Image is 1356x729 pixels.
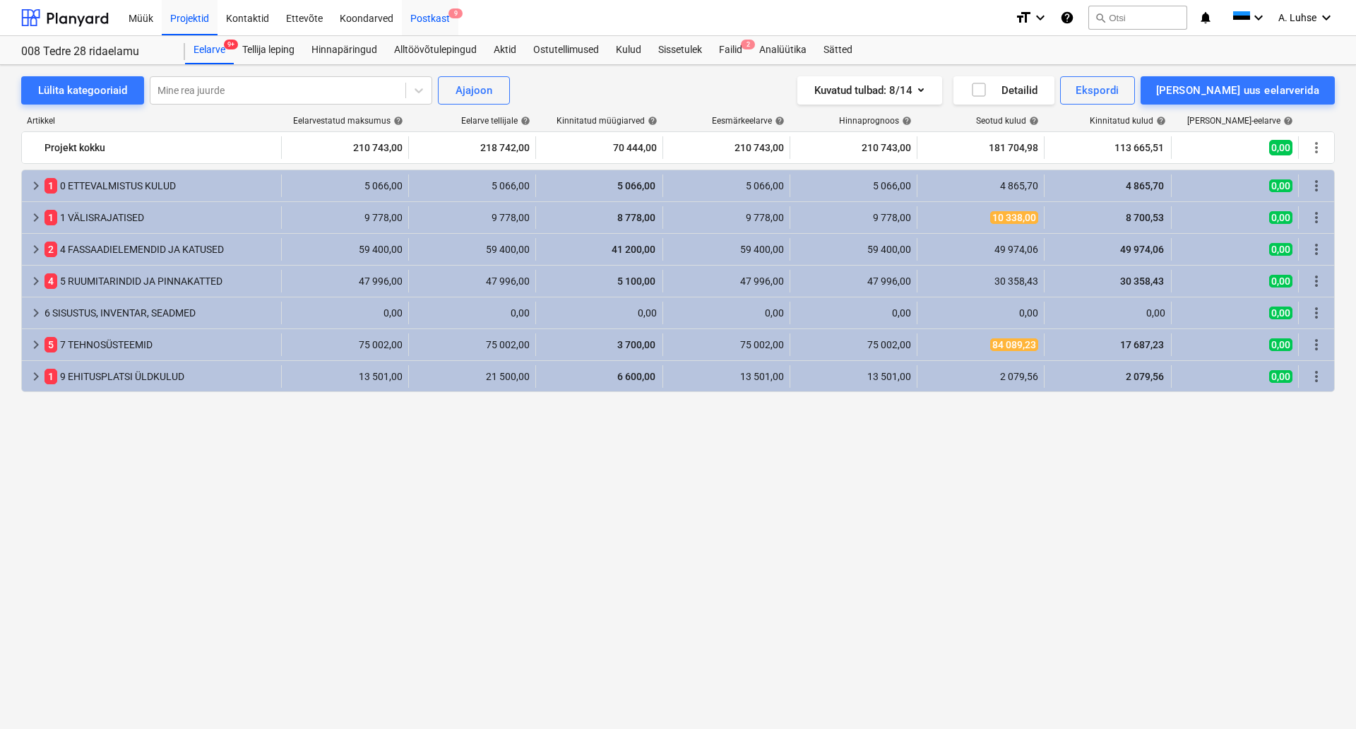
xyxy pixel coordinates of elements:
div: 30 358,43 [923,275,1038,287]
span: keyboard_arrow_right [28,177,44,194]
div: 0,00 [1050,307,1165,319]
span: keyboard_arrow_right [28,304,44,321]
span: 9 [448,8,463,18]
span: Rohkem tegevusi [1308,304,1325,321]
div: Eelarve [185,36,234,64]
div: 210 743,00 [796,136,911,159]
div: Aktid [485,36,525,64]
div: Seotud kulud [976,116,1039,126]
span: keyboard_arrow_right [28,241,44,258]
span: 0,00 [1269,275,1292,288]
div: 47 996,00 [287,275,403,287]
div: 9 778,00 [796,212,911,223]
span: 3 700,00 [616,339,657,350]
span: 41 200,00 [610,244,657,255]
span: keyboard_arrow_right [28,336,44,353]
span: keyboard_arrow_right [28,273,44,290]
div: 5 066,00 [669,180,784,191]
span: help [1153,116,1166,126]
span: 1 [44,210,57,225]
div: Ekspordi [1076,81,1119,100]
i: notifications [1199,9,1213,26]
button: Ekspordi [1060,76,1134,105]
span: A. Luhse [1278,12,1316,23]
span: 8 778,00 [616,212,657,223]
span: 5 066,00 [616,180,657,191]
span: 0,00 [1269,211,1292,224]
span: keyboard_arrow_right [28,209,44,226]
div: 4 FASSAADIELEMENDID JA KATUSED [44,238,275,261]
div: 0,00 [669,307,784,319]
span: 84 089,23 [990,338,1038,351]
span: 49 974,06 [1119,244,1165,255]
a: Sätted [815,36,861,64]
div: 59 400,00 [796,244,911,255]
span: 4 [44,273,57,289]
span: help [1280,116,1293,126]
div: 13 501,00 [287,371,403,382]
i: format_size [1015,9,1032,26]
div: 9 EHITUSPLATSI ÜLDKULUD [44,365,275,388]
span: 5 [44,337,57,352]
i: keyboard_arrow_down [1032,9,1049,26]
div: Eesmärkeelarve [712,116,785,126]
span: 0,00 [1269,140,1292,155]
div: 9 778,00 [287,212,403,223]
div: 1 VÄLISRAJATISED [44,206,275,229]
a: Kulud [607,36,650,64]
a: Alltöövõtulepingud [386,36,485,64]
a: Ostutellimused [525,36,607,64]
span: search [1095,12,1106,23]
span: help [645,116,658,126]
div: Tellija leping [234,36,303,64]
button: Kuvatud tulbad:8/14 [797,76,942,105]
span: Rohkem tegevusi [1308,241,1325,258]
span: 2 [44,242,57,257]
span: Rohkem tegevusi [1308,336,1325,353]
i: Abikeskus [1060,9,1074,26]
div: 210 743,00 [669,136,784,159]
div: 210 743,00 [287,136,403,159]
div: 0,00 [542,307,657,319]
button: Otsi [1088,6,1187,30]
div: Projekt kokku [44,136,275,159]
span: 1 [44,369,57,384]
div: 4 865,70 [923,180,1038,191]
div: 13 501,00 [796,371,911,382]
i: keyboard_arrow_down [1318,9,1335,26]
a: Hinnapäringud [303,36,386,64]
a: Failid2 [710,36,751,64]
div: 75 002,00 [287,339,403,350]
div: 2 079,56 [923,371,1038,382]
div: 75 002,00 [415,339,530,350]
span: 0,00 [1269,243,1292,256]
span: help [772,116,785,126]
div: 49 974,06 [923,244,1038,255]
i: keyboard_arrow_down [1250,9,1267,26]
span: 17 687,23 [1119,339,1165,350]
div: 9 778,00 [415,212,530,223]
span: 6 600,00 [616,371,657,382]
div: 181 704,98 [923,136,1038,159]
div: 9 778,00 [669,212,784,223]
span: 0,00 [1269,179,1292,192]
span: Rohkem tegevusi [1308,177,1325,194]
div: Ajajoon [456,81,492,100]
a: Analüütika [751,36,815,64]
div: 0,00 [923,307,1038,319]
span: Rohkem tegevusi [1308,273,1325,290]
span: 10 338,00 [990,211,1038,224]
div: Kuvatud tulbad : 8/14 [814,81,925,100]
span: 5 100,00 [616,275,657,287]
div: 13 501,00 [669,371,784,382]
div: 6 SISUSTUS, INVENTAR, SEADMED [44,302,275,324]
span: 1 [44,178,57,194]
div: 59 400,00 [415,244,530,255]
span: 2 079,56 [1124,371,1165,382]
span: help [899,116,912,126]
